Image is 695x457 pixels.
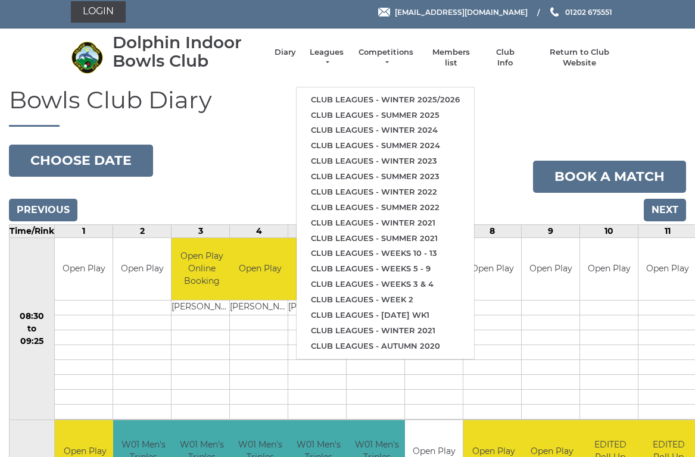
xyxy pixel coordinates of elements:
[297,215,474,231] a: Club leagues - Winter 2021
[55,238,113,301] td: Open Play
[230,238,290,301] td: Open Play
[297,246,474,261] a: Club leagues - Weeks 10 - 13
[297,231,474,246] a: Club leagues - Summer 2021
[71,1,126,23] a: Login
[297,292,474,308] a: Club leagues - Week 2
[297,108,474,123] a: Club leagues - Summer 2025
[297,339,474,354] a: Club leagues - Autumn 2020
[288,301,348,315] td: [PERSON_NAME]
[297,200,474,215] a: Club leagues - Summer 2022
[488,47,522,68] a: Club Info
[230,301,290,315] td: [PERSON_NAME]
[357,47,414,68] a: Competitions
[395,7,528,16] span: [EMAIL_ADDRESS][DOMAIN_NAME]
[297,169,474,184] a: Club leagues - Summer 2023
[297,277,474,292] a: Club leagues - Weeks 3 & 4
[9,199,77,221] input: Previous
[9,145,153,177] button: Choose date
[463,224,522,237] td: 8
[297,123,474,138] a: Club leagues - Winter 2024
[172,238,232,301] td: Open Play Online Booking
[565,7,612,16] span: 01202 675551
[378,8,390,17] img: Email
[230,224,288,237] td: 4
[113,224,172,237] td: 2
[378,7,528,18] a: Email [EMAIL_ADDRESS][DOMAIN_NAME]
[297,308,474,323] a: Club leagues - [DATE] wk1
[534,47,624,68] a: Return to Club Website
[113,33,263,70] div: Dolphin Indoor Bowls Club
[297,154,474,169] a: Club leagues - Winter 2023
[548,7,612,18] a: Phone us 01202 675551
[533,161,686,193] a: Book a match
[172,301,232,315] td: [PERSON_NAME]
[580,224,638,237] td: 10
[522,224,580,237] td: 9
[55,224,113,237] td: 1
[463,238,521,301] td: Open Play
[172,224,230,237] td: 3
[296,87,475,359] ul: Leagues
[9,87,686,127] h1: Bowls Club Diary
[297,184,474,200] a: Club leagues - Winter 2022
[297,92,474,108] a: Club leagues - Winter 2025/2026
[113,238,171,301] td: Open Play
[580,238,638,301] td: Open Play
[522,238,579,301] td: Open Play
[644,199,686,221] input: Next
[10,224,55,237] td: Time/Rink
[288,224,347,237] td: 5
[71,41,104,74] img: Dolphin Indoor Bowls Club
[275,47,296,58] a: Diary
[426,47,476,68] a: Members list
[297,261,474,277] a: Club leagues - Weeks 5 - 9
[10,237,55,420] td: 08:30 to 09:25
[297,323,474,339] a: Club leagues - Winter 2021
[550,7,559,17] img: Phone us
[308,47,345,68] a: Leagues
[288,238,348,301] td: Open Play
[297,138,474,154] a: Club leagues - Summer 2024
